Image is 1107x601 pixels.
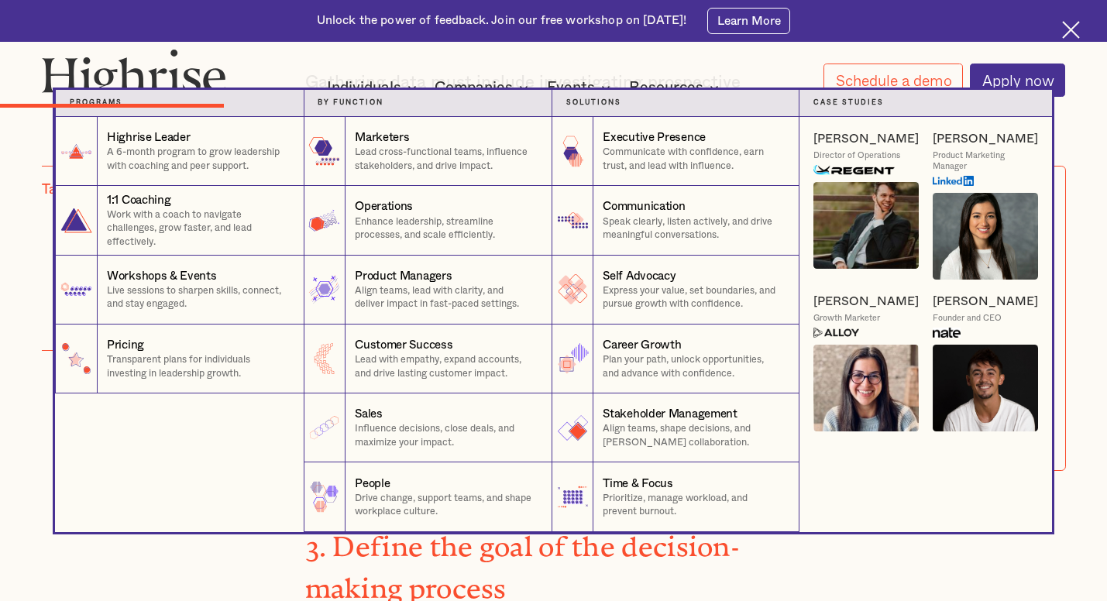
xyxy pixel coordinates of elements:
p: Plan your path, unlock opportunities, and advance with confidence. [603,353,785,380]
p: Communicate with confidence, earn trust, and lead with influence. [603,146,785,173]
p: Align teams, shape decisions, and [PERSON_NAME] collaboration. [603,422,785,449]
div: Companies [435,78,533,97]
a: 1:1 CoachingWork with a coach to navigate challenges, grow faster, and lead effectively. [55,186,303,255]
div: Highrise Leader [107,129,190,146]
img: Highrise logo [42,49,227,105]
a: Stakeholder ManagementAlign teams, shape decisions, and [PERSON_NAME] collaboration. [552,393,799,462]
div: Product Marketing Manager [933,150,1038,173]
strong: Programs [70,99,122,106]
div: Resources [629,78,703,97]
div: Career Growth [603,337,681,353]
a: Customer SuccessLead with empathy, expand accounts, and drive lasting customer impact. [304,325,552,393]
div: Product Managers [355,268,452,284]
a: [PERSON_NAME] [813,131,919,147]
p: Drive change, support teams, and shape workplace culture. [355,492,538,519]
a: Workshops & EventsLive sessions to sharpen skills, connect, and stay engaged. [55,256,303,325]
a: Executive PresenceCommunicate with confidence, earn trust, and lead with influence. [552,117,799,186]
a: Schedule a demo [823,64,963,97]
div: Companies [435,78,513,97]
p: Influence decisions, close deals, and maximize your impact. [355,422,538,449]
div: Communication [603,198,685,215]
div: Marketers [355,129,409,146]
div: Workshops & Events [107,268,217,284]
div: Time & Focus [603,476,672,492]
p: Express your value, set boundaries, and pursue growth with confidence. [603,284,785,311]
div: Founder and CEO [933,313,1002,324]
strong: by function [318,99,383,106]
div: Events [547,78,595,97]
div: Events [547,78,615,97]
div: Operations [355,198,413,215]
p: A 6-month program to grow leadership with coaching and peer support. [107,146,290,173]
p: Speak clearly, listen actively, and drive meaningful conversations. [603,215,785,242]
div: Self Advocacy [603,268,676,284]
a: MarketersLead cross-functional teams, influence stakeholders, and drive impact. [304,117,552,186]
a: [PERSON_NAME] [813,294,919,310]
a: Career GrowthPlan your path, unlock opportunities, and advance with confidence. [552,325,799,393]
a: Time & FocusPrioritize, manage workload, and prevent burnout. [552,462,799,531]
p: Align teams, lead with clarity, and deliver impact in fast-paced settings. [355,284,538,311]
p: Live sessions to sharpen skills, connect, and stay engaged. [107,284,290,311]
div: Individuals [327,78,421,97]
a: PricingTransparent plans for individuals investing in leadership growth. [55,325,303,393]
div: 1:1 Coaching [107,192,170,208]
a: Highrise LeaderA 6-month program to grow leadership with coaching and peer support. [55,117,303,186]
strong: Case Studies [813,99,884,106]
img: Cross icon [1062,21,1080,39]
a: CommunicationSpeak clearly, listen actively, and drive meaningful conversations. [552,186,799,255]
p: Enhance leadership, streamline processes, and scale efficiently. [355,215,538,242]
a: OperationsEnhance leadership, streamline processes, and scale efficiently. [304,186,552,255]
p: Lead with empathy, expand accounts, and drive lasting customer impact. [355,353,538,380]
div: People [355,476,390,492]
div: Individuals [327,78,401,97]
a: SalesInfluence decisions, close deals, and maximize your impact. [304,393,552,462]
strong: Solutions [566,99,621,106]
div: Customer Success [355,337,452,353]
a: [PERSON_NAME] [933,294,1038,310]
p: Lead cross-functional teams, influence stakeholders, and drive impact. [355,146,538,173]
a: PeopleDrive change, support teams, and shape workplace culture. [304,462,552,531]
div: Unlock the power of feedback. Join our free workshop on [DATE]! [317,12,687,29]
div: Sales [355,406,382,422]
a: Self AdvocacyExpress your value, set boundaries, and pursue growth with confidence. [552,256,799,325]
div: Stakeholder Management [603,406,737,422]
p: Prioritize, manage workload, and prevent burnout. [603,492,785,519]
a: Learn More [707,8,790,34]
a: Apply now [970,64,1065,98]
div: Director of Operations [813,150,900,161]
div: Executive Presence [603,129,706,146]
div: Pricing [107,337,144,353]
div: Resources [629,78,724,97]
div: Growth Marketer [813,313,880,324]
a: Product ManagersAlign teams, lead with clarity, and deliver impact in fast-paced settings. [304,256,552,325]
a: [PERSON_NAME] [933,131,1038,147]
p: Transparent plans for individuals investing in leadership growth. [107,353,290,380]
p: Work with a coach to navigate challenges, grow faster, and lead effectively. [107,208,290,249]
